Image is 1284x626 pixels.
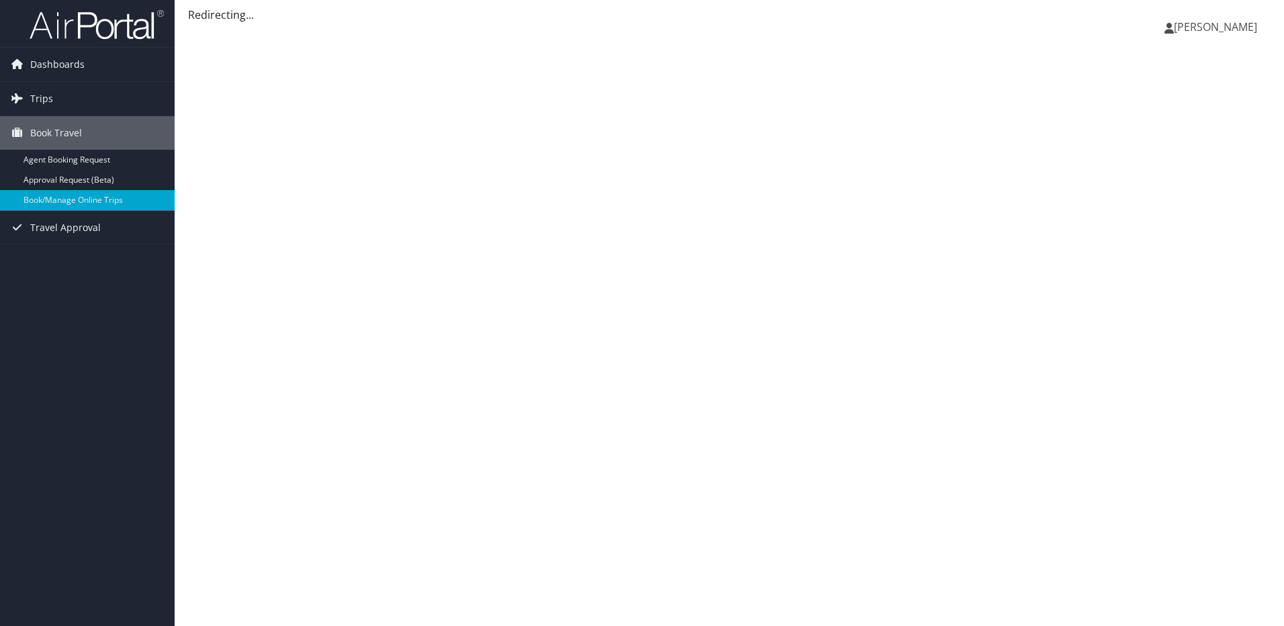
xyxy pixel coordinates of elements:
[1174,19,1257,34] span: [PERSON_NAME]
[30,82,53,116] span: Trips
[30,48,85,81] span: Dashboards
[30,9,164,40] img: airportal-logo.png
[30,211,101,244] span: Travel Approval
[1164,7,1271,47] a: [PERSON_NAME]
[188,7,1271,23] div: Redirecting...
[30,116,82,150] span: Book Travel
